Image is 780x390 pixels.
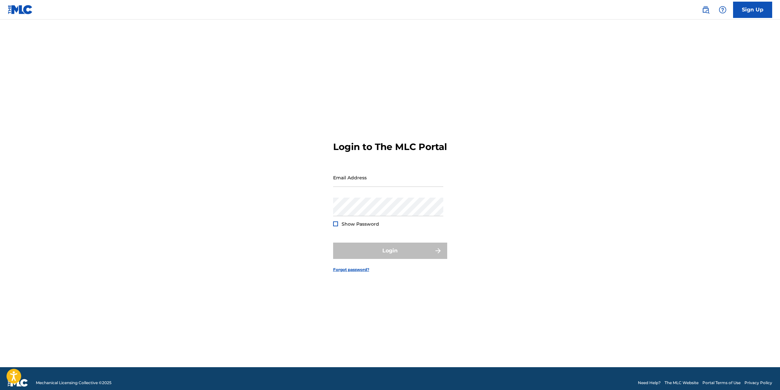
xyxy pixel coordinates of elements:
[702,6,710,14] img: search
[702,380,741,386] a: Portal Terms of Use
[719,6,727,14] img: help
[333,267,369,273] a: Forgot password?
[342,221,379,227] span: Show Password
[8,379,28,387] img: logo
[665,380,699,386] a: The MLC Website
[747,359,780,390] iframe: Chat Widget
[733,2,772,18] a: Sign Up
[638,380,661,386] a: Need Help?
[36,380,111,386] span: Mechanical Licensing Collective © 2025
[699,3,712,16] a: Public Search
[8,5,33,14] img: MLC Logo
[747,359,780,390] div: Widget chat
[716,3,729,16] div: Help
[744,380,772,386] a: Privacy Policy
[333,141,447,153] h3: Login to The MLC Portal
